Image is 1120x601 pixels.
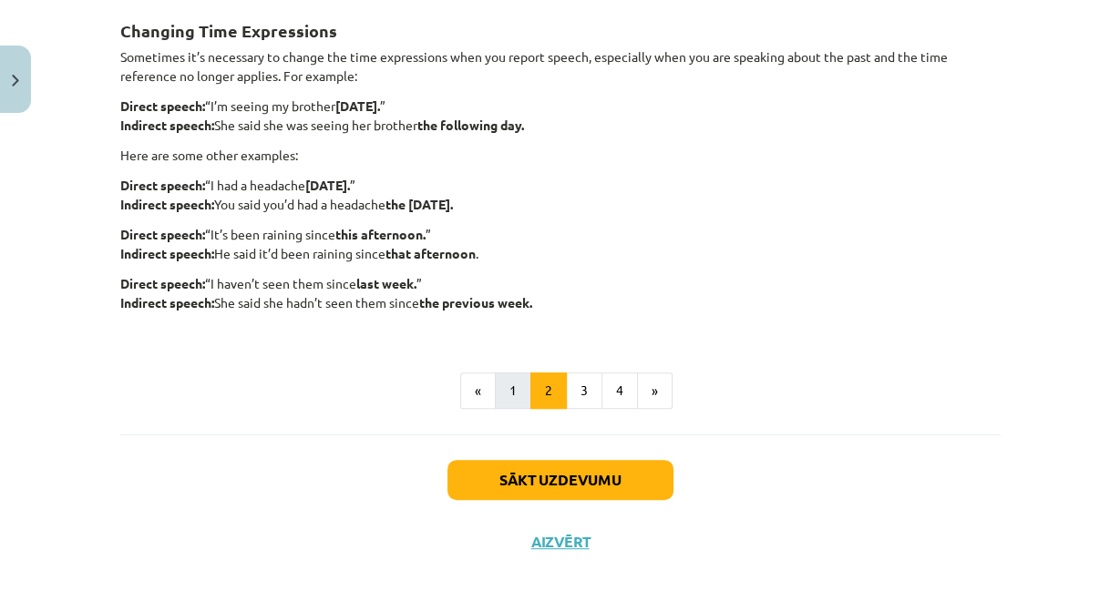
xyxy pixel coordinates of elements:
[120,176,1001,214] p: “I had a headache ” You said you’d had a headache
[120,372,1001,409] nav: Page navigation example
[120,245,214,261] strong: Indirect speech:
[120,274,1001,331] p: “I haven’t seen them since ” She said she hadn’t seen them since
[120,47,1001,86] p: Sometimes it’s necessary to change the time expressions when you report speech, especially when y...
[637,372,673,409] button: »
[417,117,524,133] strong: the following day.
[495,372,531,409] button: 1
[120,20,337,41] strong: Changing Time Expressions
[335,226,426,242] strong: this afternoon.
[120,146,1001,165] p: Here are some other examples:
[601,372,638,409] button: 4
[120,275,205,291] strong: Direct speech:
[120,117,214,133] strong: Indirect speech:
[120,177,205,193] strong: Direct speech:
[385,196,453,212] strong: the [DATE].
[120,294,214,311] strong: Indirect speech:
[120,226,205,242] strong: Direct speech:
[335,97,380,114] strong: [DATE].
[526,533,595,551] button: Aizvērt
[120,97,205,114] strong: Direct speech:
[120,225,1001,263] p: “It’s been raining since ” He said it’d been raining since .
[460,372,496,409] button: «
[356,275,416,291] strong: last week.
[120,97,1001,135] p: “I’m seeing my brother ” She said she was seeing her brother
[305,177,350,193] strong: [DATE].
[120,196,214,212] strong: Indirect speech:
[566,372,602,409] button: 3
[385,245,476,261] strong: that afternoon
[12,75,19,87] img: icon-close-lesson-0947bae3869378f0d4975bcd49f059093ad1ed9edebbc8119c70593378902aed.svg
[447,460,673,500] button: Sākt uzdevumu
[530,372,567,409] button: 2
[419,294,532,311] strong: the previous week.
